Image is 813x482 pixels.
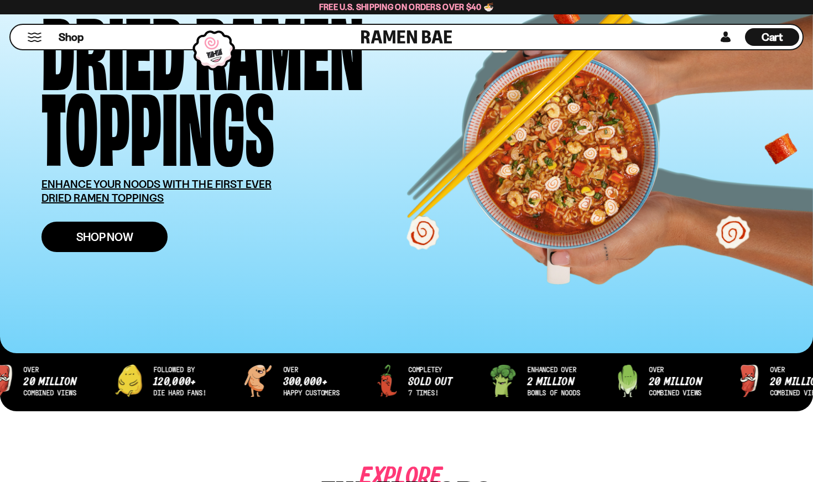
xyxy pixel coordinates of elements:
button: Mobile Menu Trigger [27,33,42,42]
div: Toppings [41,85,274,161]
u: ENHANCE YOUR NOODS WITH THE FIRST EVER DRIED RAMEN TOPPINGS [41,177,272,205]
div: Cart [745,25,799,49]
span: Shop Now [76,231,133,243]
div: Ramen [195,9,364,85]
a: Shop [59,28,84,46]
span: Cart [762,30,783,44]
a: Shop Now [41,222,168,252]
span: Free U.S. Shipping on Orders over $40 🍜 [319,2,494,12]
span: Shop [59,30,84,45]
